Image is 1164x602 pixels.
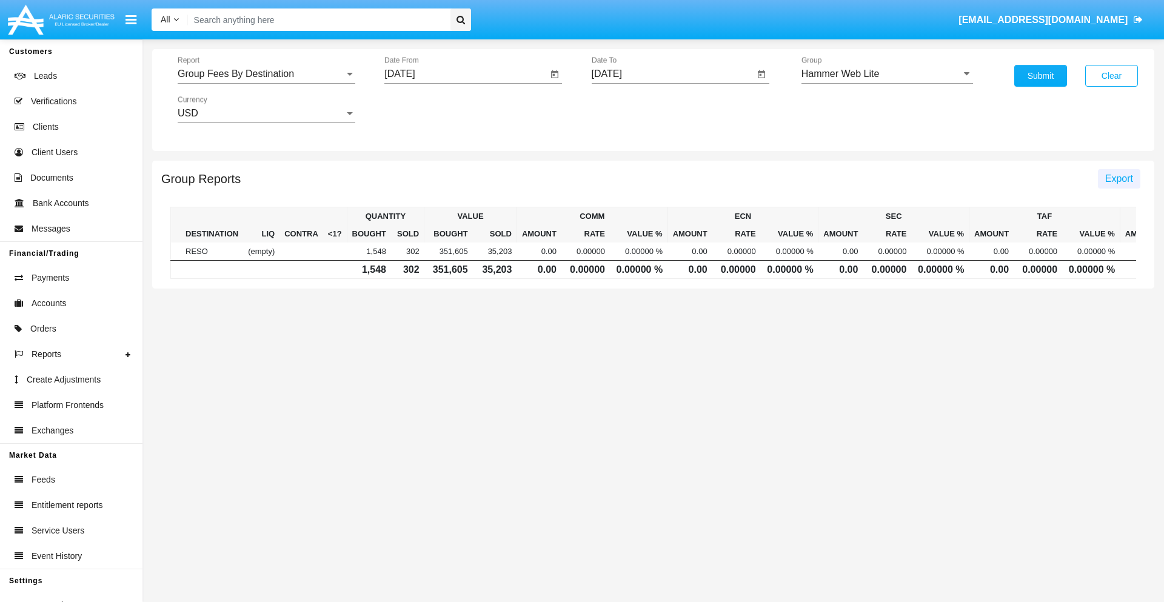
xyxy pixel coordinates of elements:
button: Open calendar [547,67,562,82]
span: Export [1105,173,1133,184]
a: [EMAIL_ADDRESS][DOMAIN_NAME] [953,3,1149,37]
span: Payments [32,272,69,284]
td: 0.00000 % [761,261,818,279]
button: Open calendar [754,67,769,82]
td: 351,605 [424,261,473,279]
th: Sold [391,225,424,242]
th: AMOUNT [969,225,1014,242]
th: CONTRA [279,207,323,243]
td: 0.00 [969,261,1014,279]
td: 0.00000 [561,261,610,279]
span: Event History [32,550,82,563]
td: 0.00000 % [911,242,969,261]
td: (empty) [243,242,279,261]
td: 302 [391,242,424,261]
span: Documents [30,172,73,184]
th: Bought [347,225,391,242]
th: <1? [323,207,347,243]
button: Export [1098,169,1140,189]
th: VALUE [424,207,517,226]
span: Client Users [32,146,78,159]
span: Entitlement reports [32,499,103,512]
td: 0.00000 % [610,261,667,279]
span: Create Adjustments [27,373,101,386]
span: Clients [33,121,59,133]
span: USD [178,108,198,118]
td: 0.00000 [863,261,911,279]
span: Accounts [32,297,67,310]
th: VALUE % [610,225,667,242]
td: 0.00000 [863,242,911,261]
span: All [161,15,170,24]
td: 0.00 [818,242,863,261]
h5: Group Reports [161,174,241,184]
th: RATE [561,225,610,242]
span: Feeds [32,473,55,486]
img: Logo image [6,2,116,38]
th: DESTINATION [181,207,243,243]
span: Orders [30,323,56,335]
a: All [152,13,188,26]
td: 0.00000 % [1062,242,1120,261]
th: VALUE % [1062,225,1120,242]
input: Search [188,8,446,31]
span: Reports [32,348,61,361]
span: Bank Accounts [33,197,89,210]
span: Verifications [31,95,76,108]
td: 0.00000 % [1062,261,1120,279]
span: Group Fees By Destination [178,69,294,79]
th: QUANTITY [347,207,424,226]
td: 0.00 [969,242,1014,261]
td: 0.00 [667,242,712,261]
th: RATE [1014,225,1062,242]
span: Service Users [32,524,84,537]
td: 0.00000 % [610,242,667,261]
td: 0.00000 % [761,242,818,261]
td: 351,605 [424,242,473,261]
td: 0.00 [517,261,561,279]
td: 1,548 [347,242,391,261]
th: VALUE % [761,225,818,242]
td: 0.00000 [712,242,761,261]
span: Platform Frontends [32,399,104,412]
td: RESO [181,242,243,261]
th: RATE [712,225,761,242]
td: 302 [391,261,424,279]
th: AMOUNT [517,225,561,242]
td: 0.00000 [561,242,610,261]
th: VALUE % [911,225,969,242]
td: 0.00 [818,261,863,279]
th: AMOUNT [818,225,863,242]
button: Submit [1014,65,1067,87]
td: 0.00000 % [911,261,969,279]
span: Leads [34,70,57,82]
td: 1,548 [347,261,391,279]
th: COMM [517,207,667,226]
td: 0.00000 [712,261,761,279]
td: 0.00000 [1014,242,1062,261]
th: Sold [473,225,517,242]
span: [EMAIL_ADDRESS][DOMAIN_NAME] [958,15,1128,25]
button: Clear [1085,65,1138,87]
th: SEC [818,207,969,226]
th: LIQ [243,207,279,243]
td: 35,203 [473,261,517,279]
span: Messages [32,222,70,235]
td: 0.00 [517,242,561,261]
th: ECN [667,207,818,226]
th: TAF [969,207,1120,226]
th: Bought [424,225,473,242]
td: 0.00000 [1014,261,1062,279]
th: RATE [863,225,911,242]
th: AMOUNT [667,225,712,242]
span: Exchanges [32,424,73,437]
td: 0.00 [667,261,712,279]
td: 35,203 [473,242,517,261]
